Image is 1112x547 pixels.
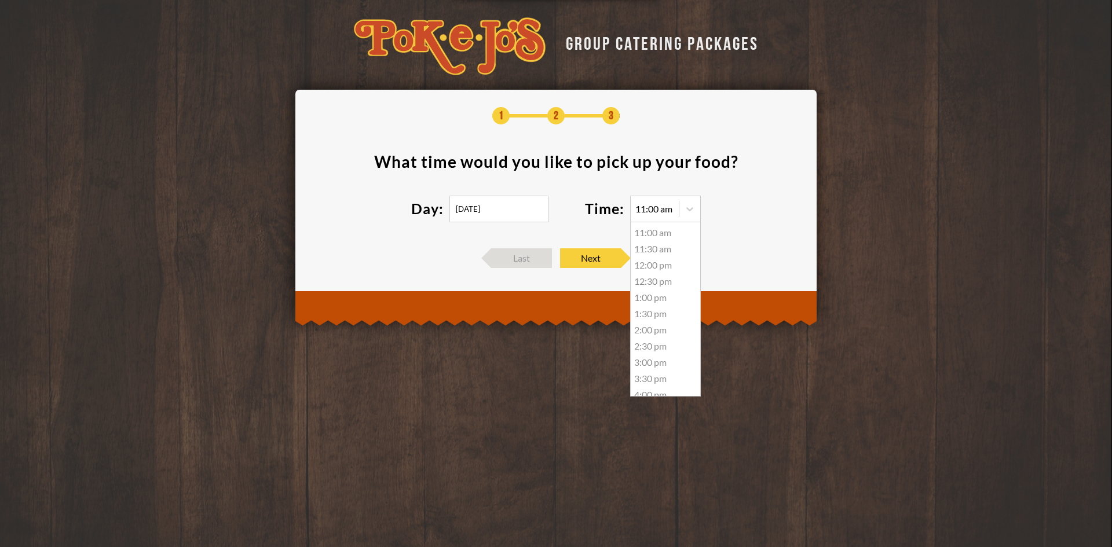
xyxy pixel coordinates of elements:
[585,201,624,216] label: Time:
[354,17,546,75] img: logo-34603ddf.svg
[492,107,510,124] span: 1
[491,248,552,268] span: Last
[557,30,759,53] div: GROUP CATERING PACKAGES
[631,289,700,306] div: 1:00 pm
[631,387,700,403] div: 4:00 pm
[631,273,700,289] div: 12:30 pm
[631,370,700,387] div: 3:30 pm
[631,322,700,338] div: 2:00 pm
[635,204,672,214] div: 11:00 am
[411,201,444,216] label: Day:
[547,107,565,124] span: 2
[631,354,700,370] div: 3:00 pm
[602,107,620,124] span: 3
[374,153,738,170] div: What time would you like to pick up your food ?
[631,306,700,322] div: 1:30 pm
[631,241,700,257] div: 11:30 am
[631,338,700,354] div: 2:30 pm
[631,225,700,241] div: 11:00 am
[560,248,621,268] span: Next
[631,257,700,273] div: 12:00 pm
